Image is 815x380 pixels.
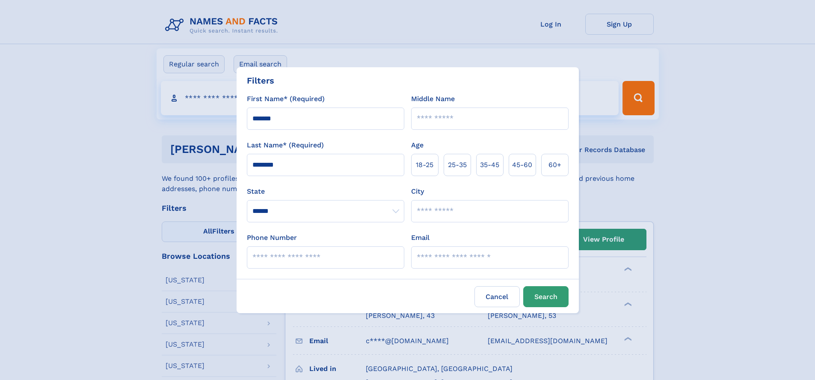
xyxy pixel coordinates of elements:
[411,186,424,197] label: City
[448,160,467,170] span: 25‑35
[247,233,297,243] label: Phone Number
[474,286,520,307] label: Cancel
[480,160,499,170] span: 35‑45
[411,94,455,104] label: Middle Name
[247,94,325,104] label: First Name* (Required)
[512,160,532,170] span: 45‑60
[548,160,561,170] span: 60+
[411,140,424,150] label: Age
[247,140,324,150] label: Last Name* (Required)
[411,233,430,243] label: Email
[247,74,274,87] div: Filters
[523,286,569,307] button: Search
[247,186,404,197] label: State
[416,160,433,170] span: 18‑25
